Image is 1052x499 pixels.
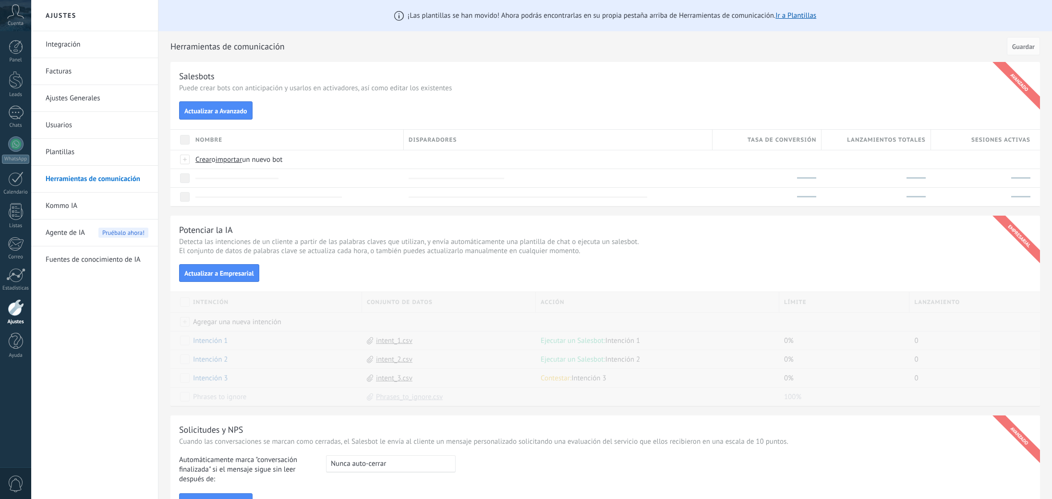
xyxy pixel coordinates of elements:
div: Potenciar la IA [179,224,233,235]
span: Automáticamente marca "conversación finalizada" si el mensaje sigue sin leer después de: [179,455,317,484]
a: Actualizar a Avanzado [179,106,253,115]
button: Actualizar a Empresarial [179,264,259,282]
p: Puede crear bots con anticipación y usarlos en activadores, así como editar los existentes [179,84,1031,93]
span: Agente de IA [46,219,85,246]
div: Correo [2,254,30,260]
div: Leads [2,92,30,98]
div: Panel [2,57,30,63]
a: Agente de IAPruébalo ahora! [46,219,148,246]
li: Herramientas de comunicación [31,166,158,193]
span: Crear [195,155,212,164]
a: Usuarios [46,112,148,139]
span: o [212,155,216,164]
a: Actualizar a Empresarial [179,268,259,277]
span: Actualizar a Avanzado [184,108,247,114]
div: WhatsApp [2,155,29,164]
li: Plantillas [31,139,158,166]
a: Ir a Plantillas [775,11,816,20]
span: Pruébalo ahora! [98,228,148,238]
li: Agente de IA [31,219,158,246]
p: Cuando las conversaciones se marcan como cerradas, el Salesbot le envía al cliente un mensaje per... [179,437,1031,446]
div: Ayuda [2,353,30,359]
div: Solicitudes y NPS [179,424,243,435]
div: Salesbots [179,71,215,82]
span: Guardar [1012,43,1035,50]
a: Integración [46,31,148,58]
span: Nunca auto-cerrar [331,459,386,468]
span: importar [216,155,242,164]
span: un nuevo bot [242,155,282,164]
div: Estadísticas [2,285,30,292]
span: Tasa de conversión [748,135,817,145]
span: Cuenta [8,21,24,27]
a: Kommo IA [46,193,148,219]
li: Ajustes Generales [31,85,158,112]
a: Ajustes Generales [46,85,148,112]
span: Lanzamientos totales [847,135,925,145]
div: Calendario [2,189,30,195]
span: Nombre [195,135,222,145]
a: Plantillas [46,139,148,166]
li: Facturas [31,58,158,85]
a: Fuentes de conocimiento de IA [46,246,148,273]
a: Facturas [46,58,148,85]
div: Ajustes [2,319,30,325]
div: empresarial [991,207,1048,265]
span: Disparadores [409,135,457,145]
button: Guardar [1007,37,1040,55]
li: Usuarios [31,112,158,139]
div: Listas [2,223,30,229]
li: Fuentes de conocimiento de IA [31,246,158,273]
span: ¡Las plantillas se han movido! Ahora podrás encontrarlas en su propia pestaña arriba de Herramien... [408,11,816,20]
span: Sesiones activas [971,135,1030,145]
p: Detecta las intenciones de un cliente a partir de las palabras claves que utilizan, y envía autom... [179,237,1031,256]
li: Kommo IA [31,193,158,219]
div: avanzado [991,54,1048,111]
span: Actualizar a Empresarial [184,270,254,277]
h2: Herramientas de comunicación [170,37,1004,56]
div: Chats [2,122,30,129]
div: avanzado [991,407,1048,465]
li: Integración [31,31,158,58]
a: Herramientas de comunicación [46,166,148,193]
button: Actualizar a Avanzado [179,101,253,120]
